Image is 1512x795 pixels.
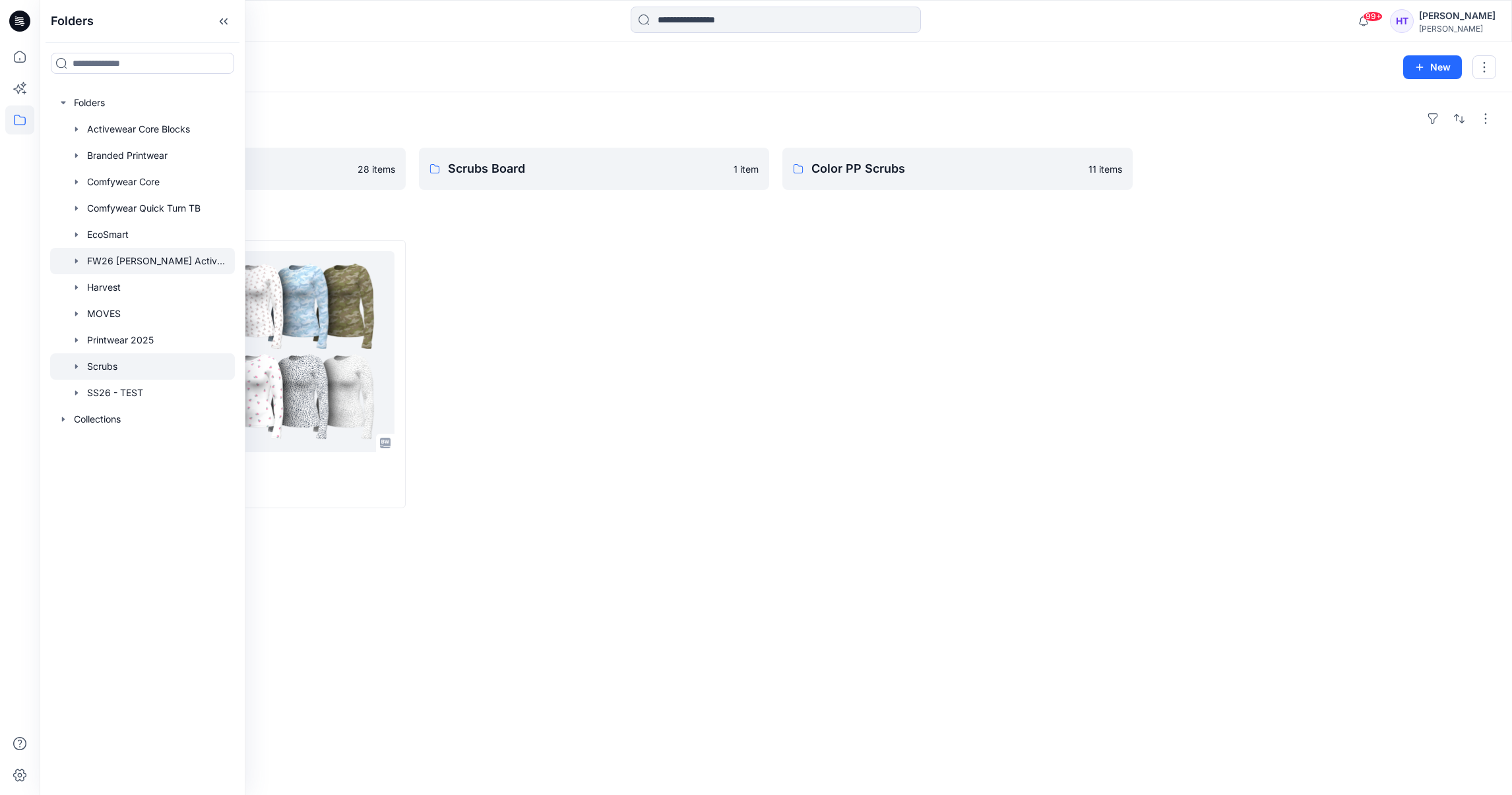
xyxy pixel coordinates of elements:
[1088,162,1122,176] p: 11 items
[1419,8,1496,24] div: [PERSON_NAME]
[55,211,1496,227] h4: Styles
[448,160,726,178] p: Scrubs Board
[811,160,1081,178] p: Color PP Scrubs
[1363,11,1383,22] span: 99+
[358,162,395,176] p: 28 items
[734,162,759,176] p: 1 item
[419,148,769,190] a: Scrubs Board1 item
[1419,24,1496,34] div: [PERSON_NAME]
[782,148,1133,190] a: Color PP Scrubs11 items
[1403,55,1462,79] button: New
[1390,9,1414,33] div: HT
